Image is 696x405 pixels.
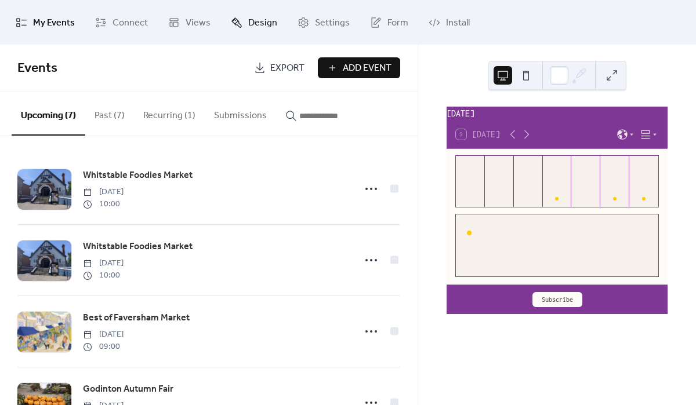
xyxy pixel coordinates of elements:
span: Events [17,56,57,81]
div: 9 [548,173,567,192]
span: Design [248,14,277,32]
span: Connect [113,14,148,32]
div: 10 [577,173,596,192]
button: Wed8 [514,156,543,207]
span: My Events [33,14,75,32]
a: Design [222,5,286,40]
div: Tue [488,162,510,170]
span: - [504,245,507,254]
span: [DATE] [83,329,124,341]
span: [DATE] [83,257,124,269]
span: Settings [315,14,350,32]
button: Submissions [205,92,276,134]
span: [DATE] [83,186,124,198]
a: My Events [7,5,84,40]
button: Recurring (1) [134,92,205,134]
div: Shipbourne Farmers Market [476,227,648,236]
span: 10:00 [83,269,124,282]
button: Sat11 [600,156,629,207]
button: Tue7 [485,156,514,207]
span: Add Event [343,61,391,75]
div: 12 [635,173,654,192]
span: Form [387,14,408,32]
div: Mon [459,162,481,170]
a: Godinton Autumn Fair [83,382,173,397]
button: Add Event [318,57,400,78]
button: Subscribe [532,292,582,307]
a: Form [361,5,417,40]
div: [DATE] [447,107,668,121]
a: Whitstable Foodies Market [83,168,193,183]
div: 8 [519,173,538,192]
button: Upcoming (7) [12,92,85,136]
a: Views [159,5,219,40]
span: 9:00am [476,245,504,254]
button: Mon6 [456,156,485,207]
div: Wed [517,162,539,170]
div: Fri [575,162,597,170]
a: Install [420,5,478,40]
span: 11:00am [507,245,539,254]
div: Sat [604,162,626,170]
span: Whitstable Foodies Market [83,240,193,254]
span: Views [186,14,211,32]
span: 10:00 [83,198,124,210]
a: Best of Faversham Market [83,311,190,326]
div: [DATE] [476,236,648,245]
a: Settings [289,5,358,40]
span: Install [446,14,470,32]
button: Fri10 [571,156,600,207]
span: Godinton Autumn Fair [83,382,173,396]
button: Thu9 [543,156,572,207]
span: Whitstable Foodies Market [83,169,193,183]
button: Past (7) [85,92,134,134]
a: Whitstable Foodies Market [83,239,193,254]
span: Best of Faversham Market [83,311,190,325]
div: Sun [633,162,655,170]
div: 6 [461,173,480,192]
div: 11 [606,173,625,192]
a: Connect [86,5,157,40]
a: [GEOGRAPHIC_DATA][PERSON_NAME], [GEOGRAPHIC_DATA] [476,254,648,264]
a: Export [245,57,313,78]
div: 7 [490,173,509,192]
span: Export [270,61,304,75]
div: Thu [546,162,568,170]
button: Sun12 [629,156,658,207]
span: 09:00 [83,341,124,353]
